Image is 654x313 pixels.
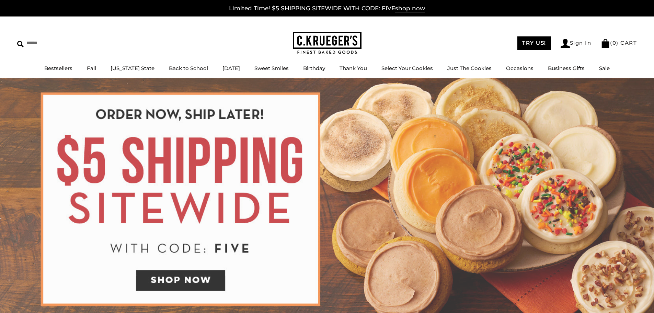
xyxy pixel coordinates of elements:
a: Birthday [303,65,325,71]
a: Sweet Smiles [254,65,289,71]
a: Select Your Cookies [381,65,433,71]
img: Search [17,41,24,47]
img: C.KRUEGER'S [293,32,362,54]
a: [DATE] [222,65,240,71]
img: Bag [601,39,610,48]
a: Thank You [340,65,367,71]
a: Sign In [561,39,592,48]
a: Occasions [506,65,533,71]
img: Account [561,39,570,48]
a: Business Gifts [548,65,585,71]
a: Limited Time! $5 SHIPPING SITEWIDE WITH CODE: FIVEshop now [229,5,425,12]
span: 0 [612,40,617,46]
a: Sale [599,65,610,71]
a: [US_STATE] State [111,65,154,71]
a: Fall [87,65,96,71]
a: Back to School [169,65,208,71]
a: Just The Cookies [447,65,492,71]
span: shop now [395,5,425,12]
a: Bestsellers [44,65,72,71]
a: (0) CART [601,40,637,46]
a: TRY US! [517,36,551,50]
input: Search [17,38,99,48]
